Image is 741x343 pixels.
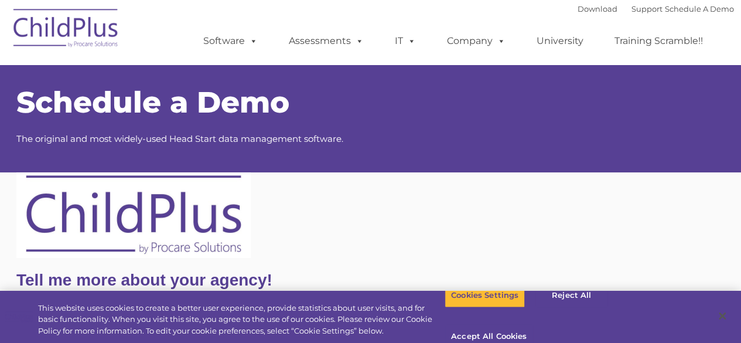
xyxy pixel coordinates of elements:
[578,4,734,13] font: |
[354,155,399,164] span: Website URL
[709,303,735,329] button: Close
[472,252,503,260] span: Zip Code
[665,4,734,13] a: Schedule A Demo
[277,29,375,53] a: Assessments
[603,29,715,53] a: Training Scramble!!
[631,4,663,13] a: Support
[525,29,595,53] a: University
[16,84,289,120] span: Schedule a Demo
[38,303,445,337] div: This website uses cookies to create a better user experience, provide statistics about user visit...
[383,29,428,53] a: IT
[8,1,125,59] img: ChildPlus by Procare Solutions
[535,283,608,308] button: Reject All
[445,283,525,308] button: Cookies Settings
[236,252,254,260] span: State
[192,29,269,53] a: Software
[435,29,517,53] a: Company
[16,133,343,144] span: The original and most widely-used Head Start data management software.
[354,300,390,308] span: Last name
[578,4,617,13] a: Download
